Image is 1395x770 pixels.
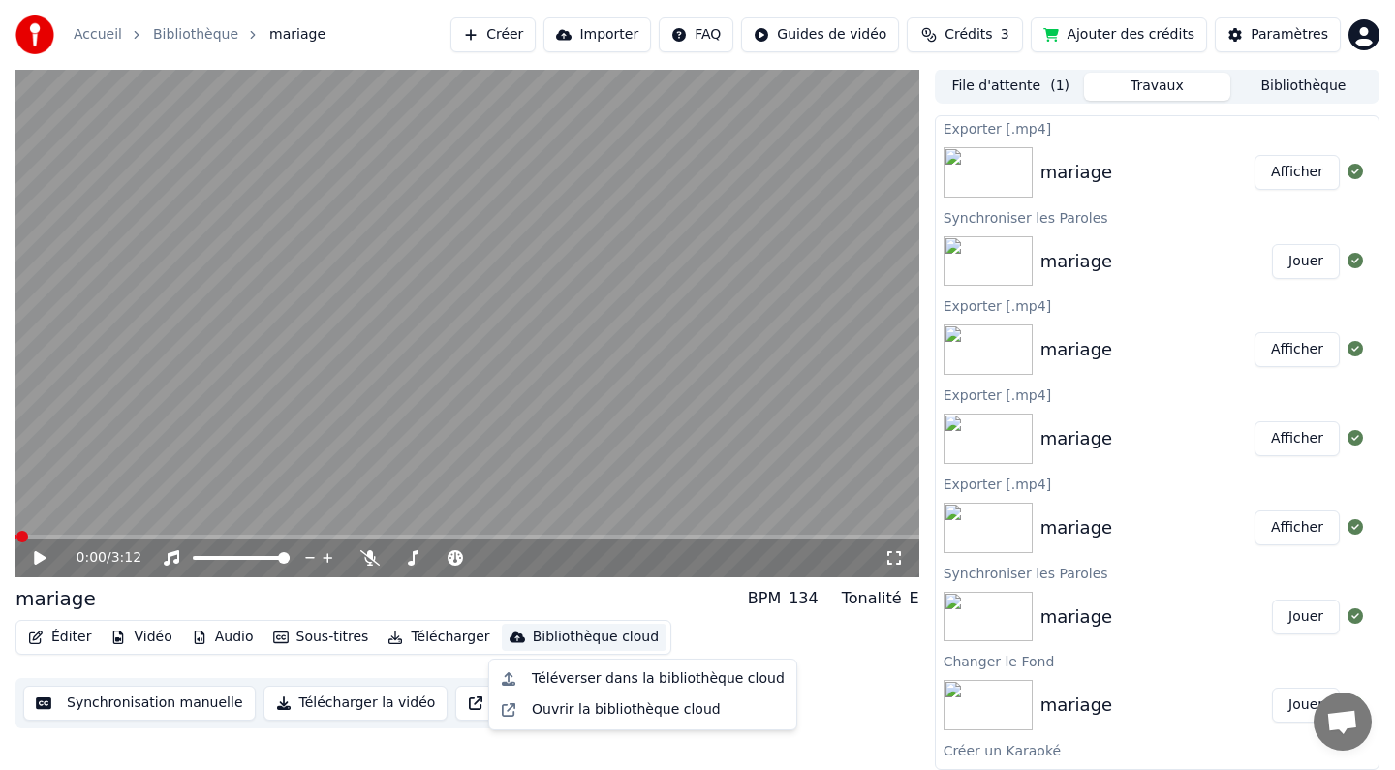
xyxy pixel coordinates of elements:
div: mariage [1040,336,1113,363]
button: Audio [184,624,262,651]
a: Accueil [74,25,122,45]
div: mariage [15,585,96,612]
div: 134 [789,587,819,610]
button: Télécharger [380,624,497,651]
div: Téléverser dans la bibliothèque cloud [532,669,785,689]
button: Travaux [1084,73,1230,101]
button: Sous-titres [265,624,377,651]
button: Afficher [1255,510,1340,545]
div: Paramètres [1251,25,1328,45]
div: Synchroniser les Paroles [936,561,1379,584]
div: mariage [1040,159,1113,186]
button: Crédits3 [907,17,1023,52]
div: Bibliothèque cloud [533,628,659,647]
div: mariage [1040,425,1113,452]
span: mariage [269,25,325,45]
span: 3:12 [111,548,141,568]
div: mariage [1040,514,1113,541]
button: Afficher [1255,332,1340,367]
div: Changer le Fond [936,649,1379,672]
div: mariage [1040,603,1113,631]
div: Exporter [.mp4] [936,116,1379,139]
div: Tonalité [842,587,902,610]
button: Vidéo [103,624,179,651]
span: 0:00 [77,548,107,568]
span: ( 1 ) [1050,77,1069,96]
button: Guides de vidéo [741,17,899,52]
button: Importer [543,17,651,52]
button: Jouer [1272,244,1340,279]
div: Exporter [.mp4] [936,472,1379,495]
button: Ouvrir l'Ecran Duplicata [455,686,673,721]
div: Synchroniser les Paroles [936,205,1379,229]
img: youka [15,15,54,54]
button: Ajouter des crédits [1031,17,1207,52]
button: FAQ [659,17,733,52]
button: Afficher [1255,155,1340,190]
div: / [77,548,123,568]
span: 3 [1001,25,1009,45]
div: Ouvrir la bibliothèque cloud [532,700,721,720]
div: Exporter [.mp4] [936,383,1379,406]
div: Exporter [.mp4] [936,293,1379,317]
span: Crédits [945,25,992,45]
button: Jouer [1272,688,1340,723]
nav: breadcrumb [74,25,325,45]
div: E [910,587,919,610]
div: BPM [748,587,781,610]
a: Bibliothèque [153,25,238,45]
button: Synchronisation manuelle [23,686,256,721]
button: File d'attente [938,73,1084,101]
div: Créer un Karaoké [936,738,1379,761]
div: mariage [1040,248,1113,275]
button: Bibliothèque [1230,73,1377,101]
a: Ouvrir le chat [1314,693,1372,751]
button: Jouer [1272,600,1340,634]
button: Éditer [20,624,99,651]
button: Afficher [1255,421,1340,456]
button: Télécharger la vidéo [263,686,449,721]
div: mariage [1040,692,1113,719]
button: Paramètres [1215,17,1341,52]
button: Créer [450,17,536,52]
